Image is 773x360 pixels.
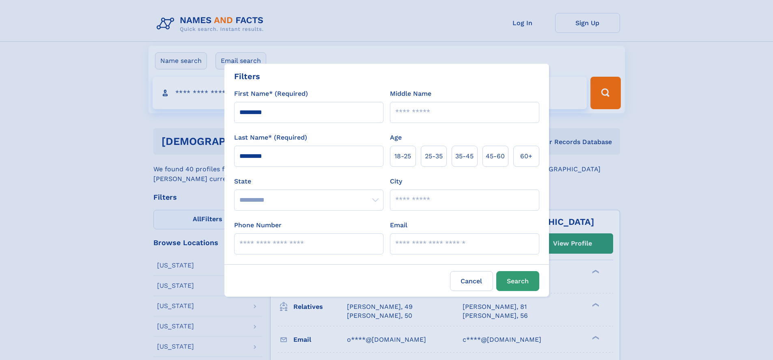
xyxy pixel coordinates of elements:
span: 25‑35 [425,151,443,161]
span: 35‑45 [455,151,474,161]
label: First Name* (Required) [234,89,308,99]
label: State [234,177,383,186]
span: 18‑25 [394,151,411,161]
label: Phone Number [234,220,282,230]
label: Middle Name [390,89,431,99]
label: City [390,177,402,186]
label: Last Name* (Required) [234,133,307,142]
span: 45‑60 [486,151,505,161]
label: Email [390,220,407,230]
span: 60+ [520,151,532,161]
div: Filters [234,70,260,82]
label: Cancel [450,271,493,291]
button: Search [496,271,539,291]
label: Age [390,133,402,142]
